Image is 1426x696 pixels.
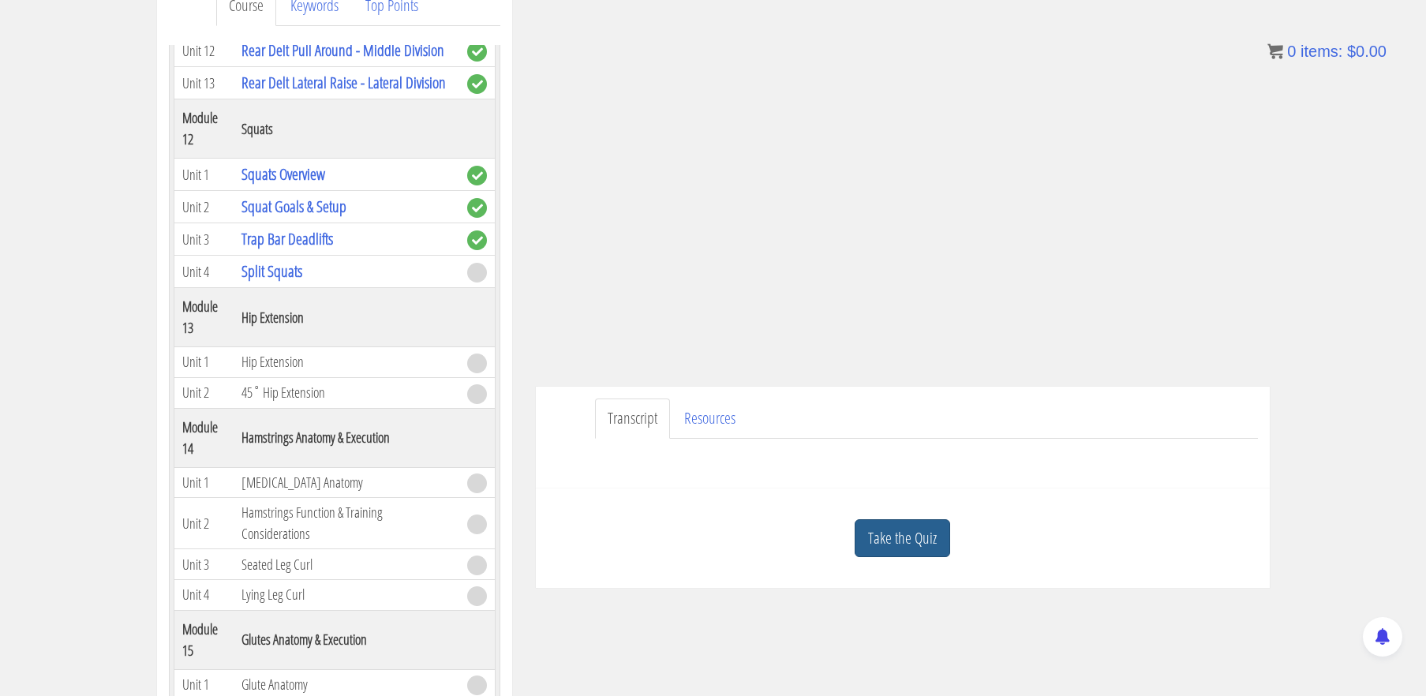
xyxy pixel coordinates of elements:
a: Trap Bar Deadlifts [241,228,333,249]
span: 0 [1287,43,1296,60]
th: Module 13 [174,288,234,347]
a: Resources [672,399,748,439]
td: Lying Leg Curl [234,580,459,611]
a: 0 items: $0.00 [1267,43,1387,60]
td: Unit 2 [174,377,234,408]
span: complete [467,42,487,62]
td: Seated Leg Curl [234,549,459,580]
td: Unit 13 [174,67,234,99]
span: items: [1301,43,1342,60]
span: $ [1347,43,1356,60]
th: Hip Extension [234,288,459,347]
td: Hamstrings Function & Training Considerations [234,498,459,549]
td: Unit 3 [174,549,234,580]
th: Glutes Anatomy & Execution [234,610,459,669]
td: Unit 4 [174,580,234,611]
th: Hamstrings Anatomy & Execution [234,408,459,467]
td: Unit 2 [174,191,234,223]
a: Take the Quiz [855,519,950,558]
a: Squat Goals & Setup [241,196,346,217]
a: Rear Delt Lateral Raise - Lateral Division [241,72,446,93]
span: complete [467,74,487,94]
td: Unit 1 [174,347,234,378]
span: complete [467,230,487,250]
td: [MEDICAL_DATA] Anatomy [234,467,459,498]
td: Hip Extension [234,347,459,378]
td: Unit 12 [174,35,234,67]
td: 45˚ Hip Extension [234,377,459,408]
bdi: 0.00 [1347,43,1387,60]
th: Module 15 [174,610,234,669]
span: complete [467,198,487,218]
th: Squats [234,99,459,159]
td: Unit 1 [174,159,234,191]
td: Unit 1 [174,467,234,498]
a: Split Squats [241,260,302,282]
img: icon11.png [1267,43,1283,59]
td: Unit 4 [174,256,234,288]
th: Module 14 [174,408,234,467]
td: Unit 3 [174,223,234,256]
td: Unit 2 [174,498,234,549]
a: Transcript [595,399,670,439]
a: Rear Delt Pull Around - Middle Division [241,39,444,61]
span: complete [467,166,487,185]
th: Module 12 [174,99,234,159]
a: Squats Overview [241,163,325,185]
